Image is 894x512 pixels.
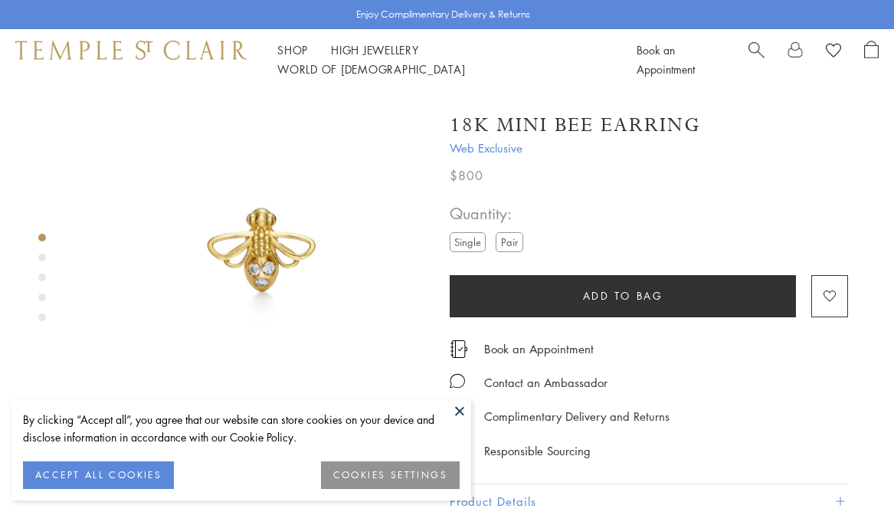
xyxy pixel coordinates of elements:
[484,340,594,357] a: Book an Appointment
[637,42,695,77] a: Book an Appointment
[321,461,460,489] button: COOKIES SETTINGS
[864,41,879,79] a: Open Shopping Bag
[450,232,486,251] label: Single
[450,112,701,139] h1: 18K Mini Bee Earring
[23,411,460,446] div: By clicking “Accept all”, you agree that our website can store cookies on your device and disclos...
[277,61,465,77] a: World of [DEMOGRAPHIC_DATA]World of [DEMOGRAPHIC_DATA]
[356,7,530,22] p: Enjoy Complimentary Delivery & Returns
[450,139,848,158] span: Web Exclusive
[484,407,670,426] p: Complimentary Delivery and Returns
[826,41,841,64] a: View Wishlist
[450,166,483,185] span: $800
[484,373,607,392] div: Contact an Ambassador
[331,42,419,57] a: High JewelleryHigh Jewellery
[100,90,427,418] img: E18101-MINIBEE
[496,232,523,251] label: Pair
[23,461,174,489] button: ACCEPT ALL COOKIES
[277,41,602,79] nav: Main navigation
[450,373,465,389] img: MessageIcon-01_2.svg
[817,440,879,497] iframe: Gorgias live chat messenger
[450,201,529,226] span: Quantity:
[450,340,468,358] img: icon_appointment.svg
[748,41,765,79] a: Search
[277,42,308,57] a: ShopShop
[450,275,796,317] button: Add to bag
[484,441,591,461] div: Responsible Sourcing
[15,41,247,59] img: Temple St. Clair
[38,230,46,333] div: Product gallery navigation
[583,287,663,304] span: Add to bag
